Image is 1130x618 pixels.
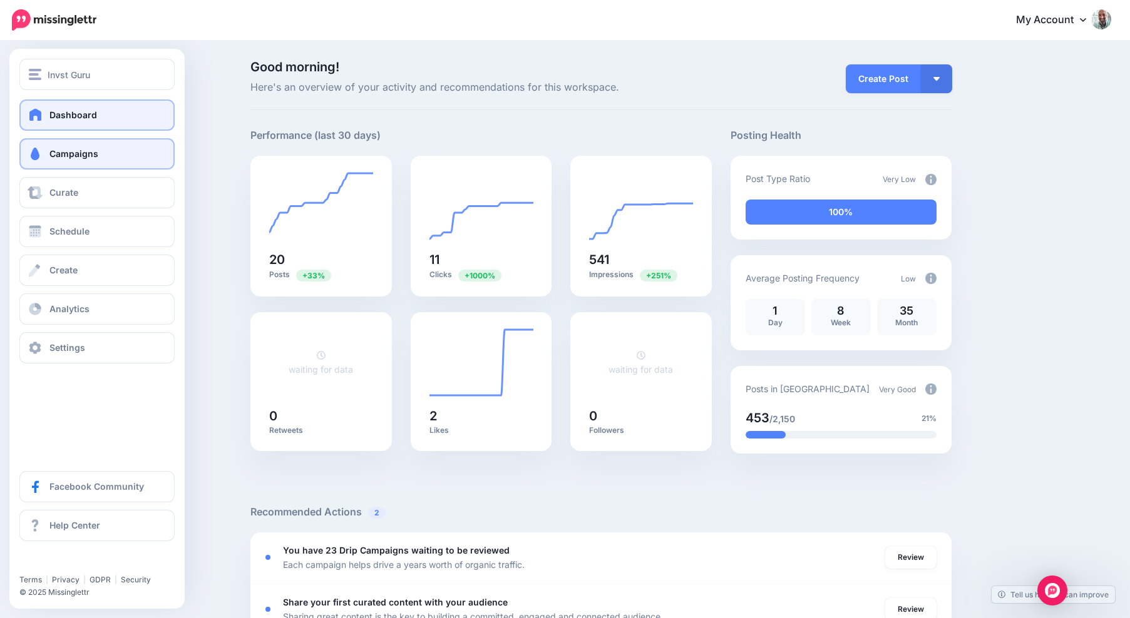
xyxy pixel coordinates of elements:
[121,575,151,584] a: Security
[52,575,80,584] a: Privacy
[269,425,373,435] p: Retweets
[29,69,41,80] img: menu.png
[922,412,937,425] span: 21%
[731,128,952,143] h5: Posting Health
[846,64,921,93] a: Create Post
[269,410,373,422] h5: 0
[879,385,916,394] span: Very Good
[49,109,97,120] span: Dashboard
[83,575,86,584] span: |
[746,200,937,225] div: 100% of your posts in the last 30 days have been from Drip Campaigns
[49,187,78,198] span: Curate
[90,575,111,584] a: GDPR
[250,504,952,520] h5: Recommended Actions
[933,77,940,81] img: arrow-down-white.png
[269,253,373,266] h5: 20
[992,586,1115,603] a: Tell us how we can improve
[589,410,693,422] h5: 0
[48,68,90,82] span: Invst Guru
[746,171,810,186] p: Post Type Ratio
[429,410,533,422] h5: 2
[19,332,175,363] a: Settings
[429,269,533,281] p: Clicks
[458,270,501,281] span: Previous period: 1
[49,520,100,530] span: Help Center
[265,607,270,612] div: <div class='status-dot small red margin-right'></div>Error
[609,350,673,375] a: waiting for data
[250,79,712,96] span: Here's an overview of your activity and recommendations for this workspace.
[49,226,90,236] span: Schedule
[19,59,175,90] button: Invst Guru
[296,270,331,281] span: Previous period: 15
[250,128,381,143] h5: Performance (last 30 days)
[19,255,175,286] a: Create
[46,575,48,584] span: |
[265,555,270,560] div: <div class='status-dot small red margin-right'></div>Error
[752,305,799,317] p: 1
[429,253,533,266] h5: 11
[883,175,916,184] span: Very Low
[1037,575,1067,605] div: Open Intercom Messenger
[19,293,175,325] a: Analytics
[269,269,373,281] p: Posts
[12,9,96,31] img: Missinglettr
[19,177,175,208] a: Curate
[49,148,98,159] span: Campaigns
[49,265,78,275] span: Create
[901,274,916,283] span: Low
[768,318,783,327] span: Day
[746,271,860,285] p: Average Posting Frequency
[19,138,175,170] a: Campaigns
[49,481,144,492] span: Facebook Community
[589,269,693,281] p: Impressions
[19,510,175,541] a: Help Center
[289,350,353,375] a: waiting for data
[115,575,117,584] span: |
[49,342,85,353] span: Settings
[885,546,937,569] a: Review
[746,431,786,438] div: 21% of your posts in the last 30 days have been from Drip Campaigns
[49,303,90,314] span: Analytics
[925,174,937,185] img: info-circle-grey.png
[250,59,339,74] span: Good morning!
[368,507,386,519] span: 2
[19,586,184,599] li: © 2025 Missinglettr
[19,99,175,131] a: Dashboard
[589,253,693,266] h5: 541
[895,318,918,327] span: Month
[831,318,851,327] span: Week
[283,597,508,607] b: Share your first curated content with your audience
[429,425,533,435] p: Likes
[925,273,937,284] img: info-circle-grey.png
[19,575,42,584] a: Terms
[769,413,795,424] span: /2,150
[925,383,937,395] img: info-circle-grey.png
[1004,5,1111,36] a: My Account
[883,305,930,317] p: 35
[283,557,525,572] p: Each campaign helps drive a years worth of organic traffic.
[589,425,693,435] p: Followers
[19,557,116,569] iframe: Twitter Follow Button
[746,410,769,425] span: 453
[19,216,175,247] a: Schedule
[19,471,175,502] a: Facebook Community
[818,305,865,317] p: 8
[640,270,677,281] span: Previous period: 154
[746,382,870,396] p: Posts in [GEOGRAPHIC_DATA]
[283,545,510,555] b: You have 23 Drip Campaigns waiting to be reviewed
